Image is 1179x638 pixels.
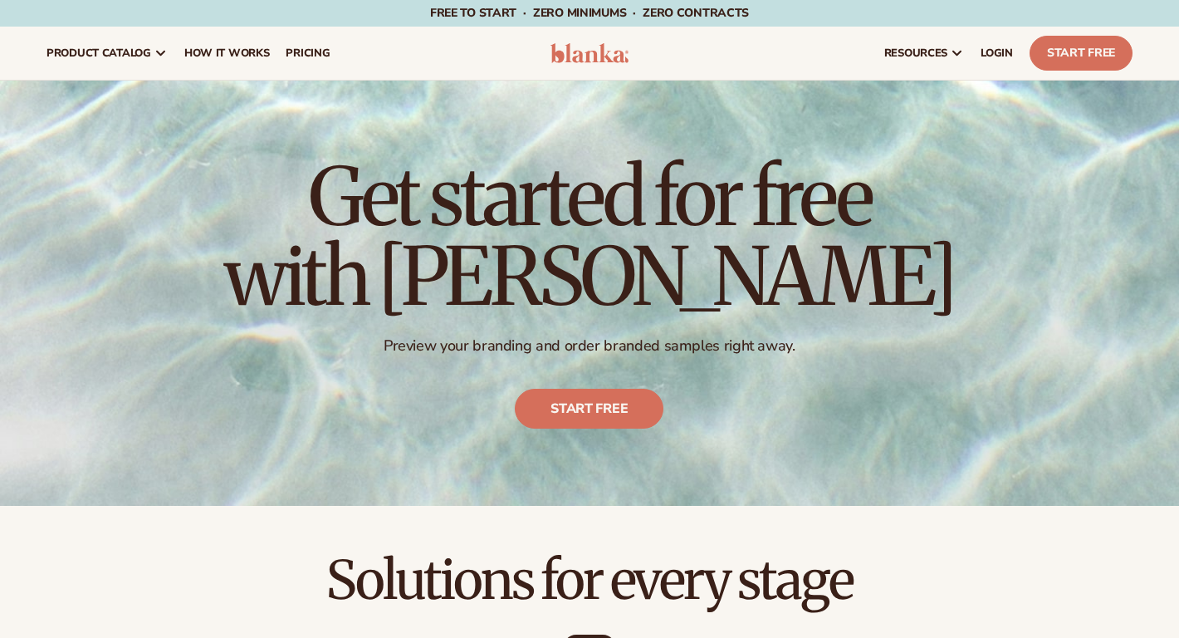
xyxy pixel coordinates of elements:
[550,43,629,63] img: logo
[224,336,955,356] p: Preview your branding and order branded samples right away.
[224,157,955,317] h1: Get started for free with [PERSON_NAME]
[430,5,749,21] span: Free to start · ZERO minimums · ZERO contracts
[286,47,330,60] span: pricing
[184,47,270,60] span: How It Works
[46,552,1133,608] h2: Solutions for every stage
[884,47,947,60] span: resources
[46,47,151,60] span: product catalog
[972,27,1021,80] a: LOGIN
[38,27,176,80] a: product catalog
[876,27,972,80] a: resources
[1030,36,1133,71] a: Start Free
[981,47,1013,60] span: LOGIN
[176,27,278,80] a: How It Works
[277,27,338,80] a: pricing
[516,390,664,429] a: Start free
